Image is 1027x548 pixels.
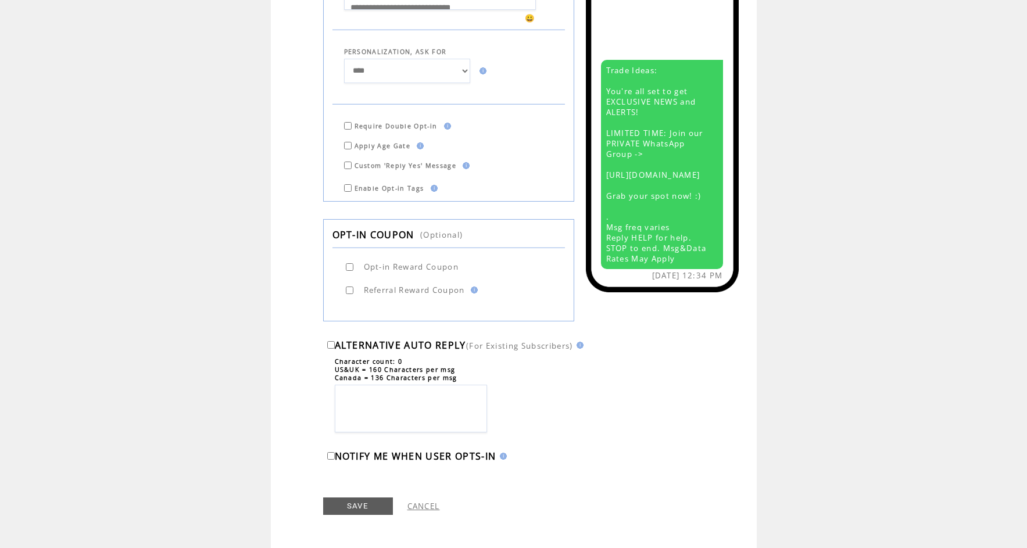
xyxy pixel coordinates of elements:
img: help.gif [441,123,451,130]
span: (For Existing Subscribers) [466,341,573,351]
img: help.gif [459,162,470,169]
span: Enable Opt-in Tags [355,184,424,192]
img: help.gif [413,142,424,149]
span: Character count: 0 [335,357,403,366]
span: Trade Ideas: You're all set to get EXCLUSIVE NEWS and ALERTS! LIMITED TIME: Join our PRIVATE What... [606,65,707,264]
a: CANCEL [407,501,440,511]
span: [DATE] 12:34 PM [652,270,723,281]
span: Require Double Opt-in [355,122,438,130]
span: Referral Reward Coupon [364,285,465,295]
span: OPT-IN COUPON [332,228,414,241]
span: Canada = 136 Characters per msg [335,374,457,382]
img: help.gif [573,342,584,349]
img: help.gif [476,67,486,74]
span: US&UK = 160 Characters per msg [335,366,456,374]
span: PERSONALIZATION, ASK FOR [344,48,447,56]
span: Custom 'Reply Yes' Message [355,162,457,170]
span: 😀 [525,13,535,23]
img: help.gif [427,185,438,192]
a: SAVE [323,497,393,515]
span: NOTIFY ME WHEN USER OPTS-IN [335,450,496,463]
span: Apply Age Gate [355,142,411,150]
span: Opt-in Reward Coupon [364,262,459,272]
img: help.gif [496,453,507,460]
span: ALTERNATIVE AUTO REPLY [335,339,466,352]
span: (Optional) [420,230,463,240]
img: help.gif [467,286,478,293]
